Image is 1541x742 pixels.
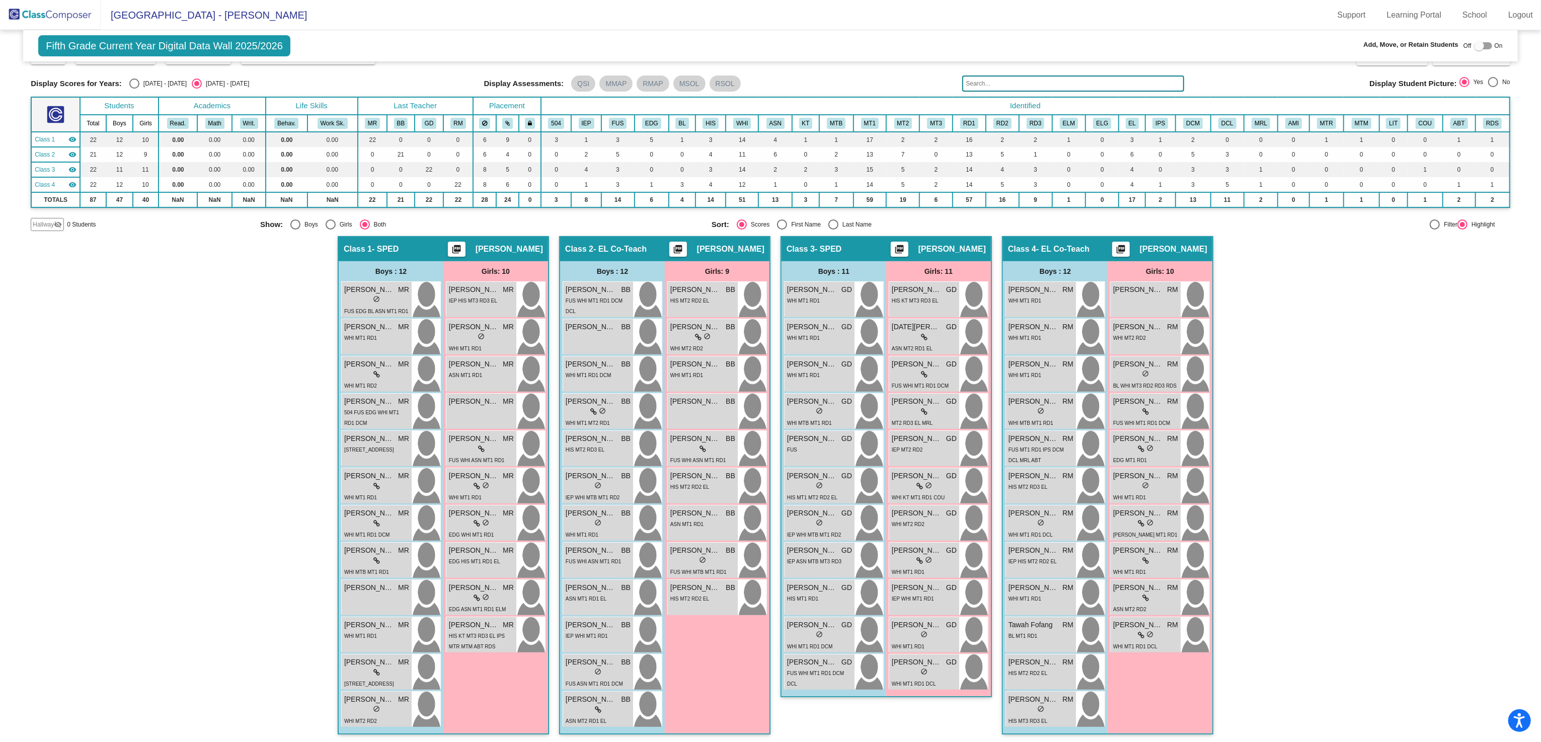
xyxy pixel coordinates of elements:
[35,135,55,144] span: Class 1
[758,115,792,132] th: Asian
[673,76,706,92] mat-chip: MSOL
[635,147,669,162] td: 0
[1119,115,1145,132] th: EL Active
[31,132,80,147] td: Melissa Ritter - SPED
[240,118,258,129] button: Writ.
[1244,132,1278,147] td: 0
[819,147,854,162] td: 2
[1019,177,1052,192] td: 3
[601,132,635,147] td: 3
[1476,147,1510,162] td: 0
[1019,147,1052,162] td: 1
[1278,132,1309,147] td: 0
[473,147,496,162] td: 6
[792,177,819,192] td: 0
[1176,132,1211,147] td: 2
[669,115,696,132] th: Black/African-American
[696,132,726,147] td: 3
[473,132,496,147] td: 6
[197,162,233,177] td: 0.00
[1211,115,1244,132] th: Differentiated Classroom Instruction (LA)
[726,132,758,147] td: 14
[35,150,55,159] span: Class 2
[953,132,986,147] td: 16
[703,118,719,129] button: HIS
[854,147,887,162] td: 13
[1244,115,1278,132] th: Multi-Racial
[318,118,348,129] button: Work Sk.
[893,244,905,258] mat-icon: picture_as_pdf
[1145,177,1175,192] td: 1
[993,118,1012,129] button: RD2
[473,162,496,177] td: 8
[635,132,669,147] td: 5
[953,162,986,177] td: 14
[307,147,358,162] td: 0.00
[202,79,249,88] div: [DATE] - [DATE]
[1495,41,1503,50] span: On
[758,177,792,192] td: 1
[792,132,819,147] td: 1
[1086,115,1119,132] th: In Eligibility Process
[726,162,758,177] td: 14
[358,177,387,192] td: 0
[927,118,945,129] button: MT3
[919,147,953,162] td: 0
[953,147,986,162] td: 13
[642,118,661,129] button: EDG
[886,132,919,147] td: 2
[80,177,106,192] td: 22
[1183,118,1203,129] button: DCM
[1211,132,1244,147] td: 0
[38,35,290,56] span: Fifth Grade Current Year Digital Data Wall 2025/2026
[159,162,197,177] td: 0.00
[68,151,76,159] mat-icon: visibility
[443,147,473,162] td: 0
[1052,162,1086,177] td: 0
[1379,7,1450,23] a: Learning Portal
[415,115,444,132] th: Grant Davis
[1176,162,1211,177] td: 3
[519,177,541,192] td: 0
[133,132,159,147] td: 10
[1309,115,1344,132] th: MTSS Plan - Reading
[962,76,1184,92] input: Search...
[886,147,919,162] td: 7
[799,118,813,129] button: KT
[1086,132,1119,147] td: 0
[1344,162,1379,177] td: 0
[387,132,415,147] td: 0
[484,79,564,88] span: Display Assessments:
[986,115,1019,132] th: Reading Tier 2
[1176,177,1211,192] td: 3
[886,115,919,132] th: Math Tier 2
[953,177,986,192] td: 14
[571,162,601,177] td: 4
[1317,118,1336,129] button: MTR
[133,177,159,192] td: 10
[266,132,307,147] td: 0.00
[1244,147,1278,162] td: 0
[1344,147,1379,162] td: 0
[675,118,688,129] button: BL
[197,147,233,162] td: 0.00
[167,118,189,129] button: Read.
[1450,118,1468,129] button: ABT
[571,115,601,132] th: Individualized Education Plan
[541,147,571,162] td: 0
[307,132,358,147] td: 0.00
[541,115,571,132] th: 504 Plan
[80,162,106,177] td: 22
[106,115,133,132] th: Boys
[1086,162,1119,177] td: 0
[68,135,76,143] mat-icon: visibility
[266,162,307,177] td: 0.00
[129,79,249,89] mat-radio-group: Select an option
[387,115,415,132] th: Bruce Blakeney
[443,132,473,147] td: 0
[635,115,669,132] th: EDGE Group
[80,115,106,132] th: Total
[1309,132,1344,147] td: 1
[1443,115,1476,132] th: Absent/Tardy Issue (15 or more combined)
[519,162,541,177] td: 0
